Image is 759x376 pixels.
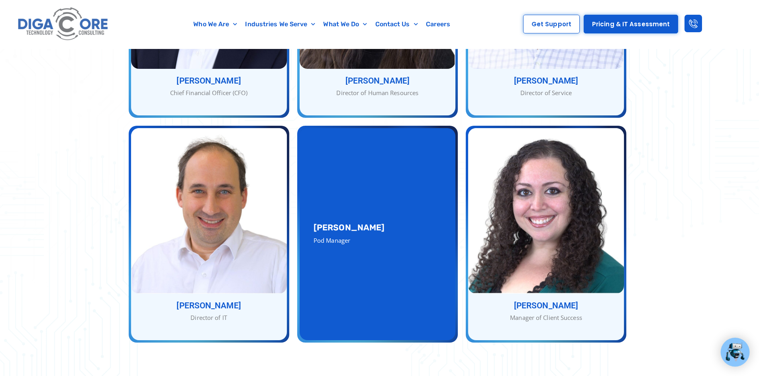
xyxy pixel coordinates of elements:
[131,128,287,294] img: Aryeh-Greenspan - Director of IT
[592,21,670,27] span: Pricing & IT Assessment
[189,15,241,33] a: Who We Are
[149,15,495,33] nav: Menu
[314,236,441,245] div: Pod Manager
[319,15,371,33] a: What We Do
[468,128,624,294] img: Julie Kreuter - Manager of Client Success
[241,15,319,33] a: Industries We Serve
[468,313,624,322] div: Manager of Client Success
[131,88,287,97] div: Chief Financial Officer (CFO)
[468,77,624,85] h3: [PERSON_NAME]
[422,15,455,33] a: Careers
[300,88,455,97] div: Director of Human Resources
[300,77,455,85] h3: [PERSON_NAME]
[131,302,287,310] h3: [PERSON_NAME]
[131,313,287,322] div: Director of IT
[584,15,678,33] a: Pricing & IT Assessment
[531,21,571,27] span: Get Support
[371,15,422,33] a: Contact Us
[131,77,287,85] h3: [PERSON_NAME]
[468,302,624,310] h3: [PERSON_NAME]
[16,4,111,45] img: Digacore logo 1
[314,223,441,232] h3: [PERSON_NAME]
[523,15,580,33] a: Get Support
[468,88,624,97] div: Director of Service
